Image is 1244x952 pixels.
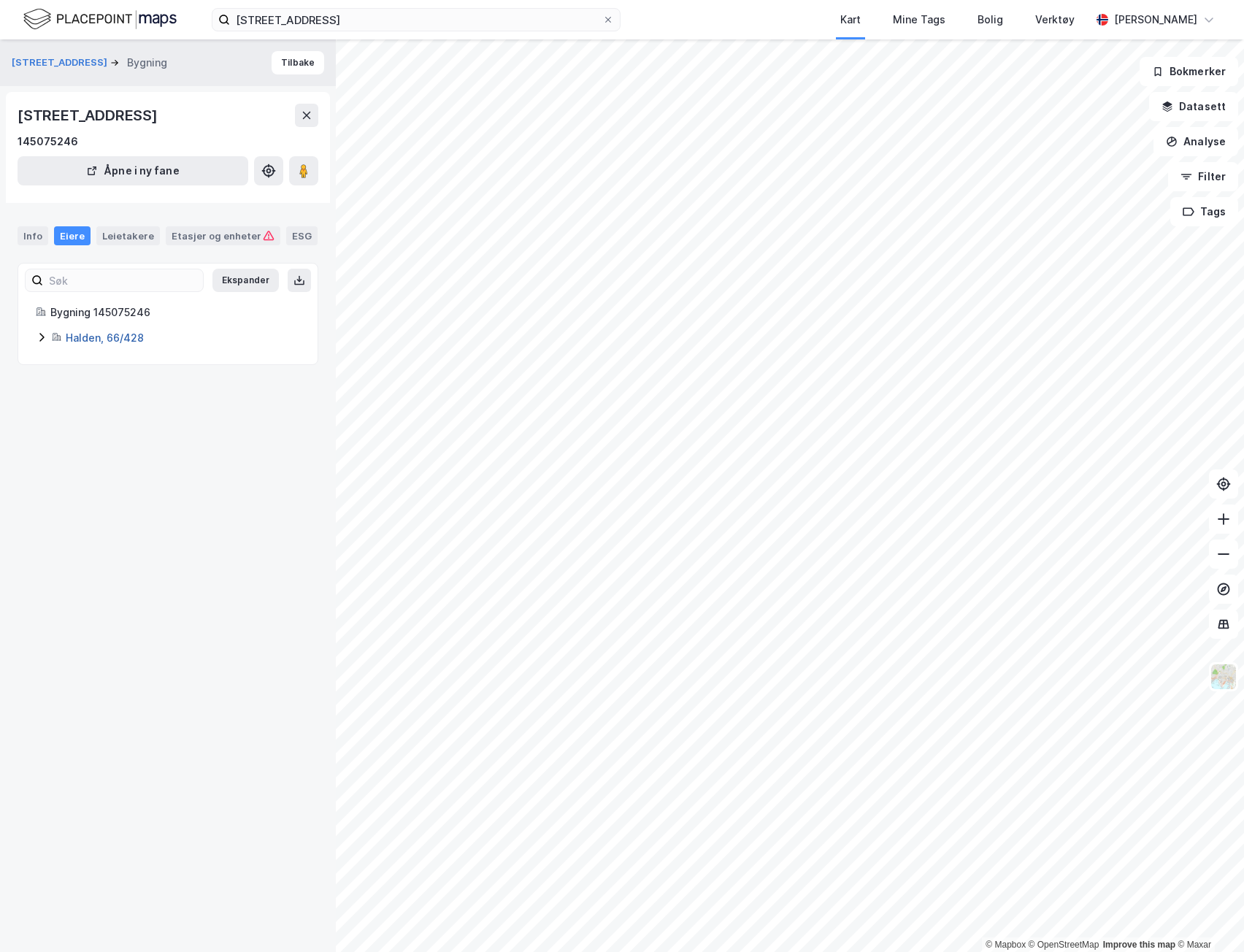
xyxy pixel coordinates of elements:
button: Datasett [1149,92,1238,121]
div: [PERSON_NAME] [1114,11,1197,28]
a: Mapbox [986,940,1026,950]
a: OpenStreetMap [1029,940,1099,950]
div: Kart [840,11,861,28]
button: Tags [1170,197,1238,226]
button: Filter [1168,162,1238,191]
button: Åpne i ny fane [18,156,248,185]
a: Improve this map [1103,940,1175,950]
div: Eiere [54,226,91,245]
img: Z [1210,663,1237,691]
div: Leietakere [96,226,160,245]
iframe: Chat Widget [1171,882,1244,952]
a: Halden, 66/428 [66,331,144,344]
div: Kontrollprogram for chat [1171,882,1244,952]
img: logo.f888ab2527a4732fd821a326f86c7f29.svg [23,7,177,32]
div: Info [18,226,48,245]
button: Ekspander [212,269,279,292]
div: Bygning [127,54,167,72]
div: Etasjer og enheter [172,229,274,242]
div: [STREET_ADDRESS] [18,104,161,127]
button: Bokmerker [1140,57,1238,86]
button: Tilbake [272,51,324,74]
div: Bygning 145075246 [50,304,300,321]
input: Søk på adresse, matrikkel, gårdeiere, leietakere eller personer [230,9,602,31]
div: Verktøy [1035,11,1075,28]
button: [STREET_ADDRESS] [12,55,110,70]
button: Analyse [1153,127,1238,156]
div: 145075246 [18,133,78,150]
div: ESG [286,226,318,245]
input: Søk [43,269,203,291]
div: Bolig [978,11,1003,28]
div: Mine Tags [893,11,945,28]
